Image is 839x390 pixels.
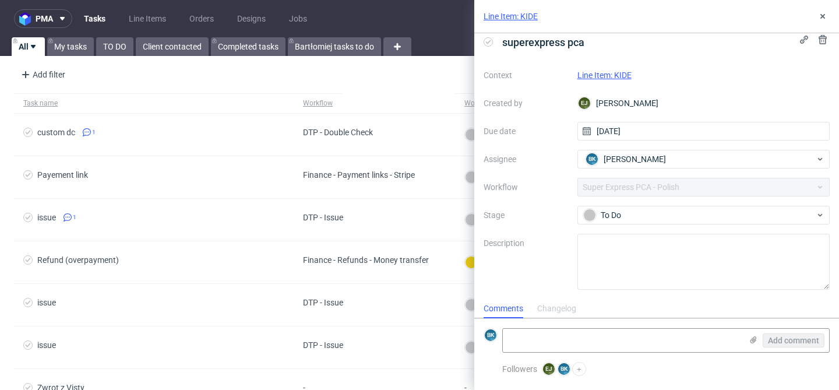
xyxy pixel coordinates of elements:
[36,15,53,23] span: pma
[182,9,221,28] a: Orders
[303,298,343,307] div: DTP - Issue
[37,340,56,350] div: issue
[303,340,343,350] div: DTP - Issue
[96,37,133,56] a: TO DO
[303,128,373,137] div: DTP - Double Check
[211,37,285,56] a: Completed tasks
[230,9,273,28] a: Designs
[485,329,496,341] figcaption: BK
[572,362,586,376] button: +
[498,33,589,52] span: superexpress pca
[484,124,568,138] label: Due date
[14,9,72,28] button: pma
[484,236,568,287] label: Description
[37,298,56,307] div: issue
[484,180,568,194] label: Workflow
[73,213,76,222] span: 1
[37,213,56,222] div: issue
[37,170,88,180] div: Payement link
[12,37,45,56] a: All
[537,300,576,318] div: Changelog
[484,10,538,22] a: Line Item: KIDE
[122,9,173,28] a: Line Items
[484,152,568,166] label: Assignee
[77,9,112,28] a: Tasks
[484,96,568,110] label: Created by
[558,363,570,375] figcaption: BK
[484,68,568,82] label: Context
[136,37,209,56] a: Client contacted
[583,209,815,222] div: To Do
[47,37,94,56] a: My tasks
[543,363,555,375] figcaption: EJ
[484,300,523,318] div: Comments
[484,208,568,222] label: Stage
[37,255,119,265] div: Refund (overpayment)
[37,128,75,137] div: custom dc
[282,9,314,28] a: Jobs
[303,255,429,265] div: Finance - Refunds - Money transfer
[92,128,96,137] span: 1
[502,364,537,374] span: Followers
[16,65,68,84] div: Add filter
[303,213,343,222] div: DTP - Issue
[586,153,598,165] figcaption: BK
[23,99,284,108] span: Task name
[303,99,333,108] div: Workflow
[288,37,381,56] a: Bartłomiej tasks to do
[577,94,830,113] div: [PERSON_NAME]
[604,153,666,165] span: [PERSON_NAME]
[303,170,415,180] div: Finance - Payment links - Stripe
[579,97,590,109] figcaption: EJ
[19,12,36,26] img: logo
[577,71,632,80] a: Line Item: KIDE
